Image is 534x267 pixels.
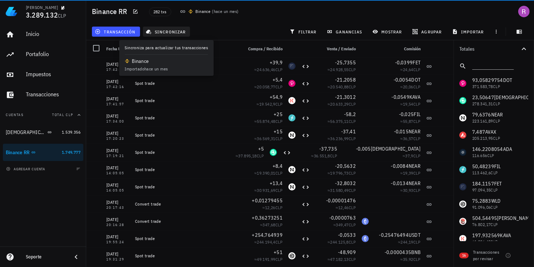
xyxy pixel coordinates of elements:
div: NEAR-icon [288,132,296,139]
span: +8,4 [273,163,283,169]
span: DOT [411,77,421,83]
div: DOT-icon [288,80,296,87]
div: [DATE] [106,250,129,258]
div: Compra / Recibido [240,40,285,57]
a: Inicio [3,26,83,43]
span: -21,3012 [335,94,356,100]
div: Binance [196,8,211,15]
span: Venta / Enviado [327,46,356,51]
div: [DATE] [106,216,129,223]
span: CLP [349,84,356,89]
span: -25,7355 [335,59,356,66]
span: mostrar [374,29,402,34]
span: FET [413,59,421,66]
span: CLP [275,101,283,107]
div: USDT-icon [362,252,369,259]
div: Fecha UTC [103,40,132,57]
span: -20,5632 [335,163,356,169]
div: USDT-icon [288,235,296,242]
span: NEAR [409,163,421,169]
div: NEAR-icon [288,183,296,190]
div: Inicio [26,31,80,37]
span: ≈ [400,67,421,72]
span: CLP [257,153,264,158]
a: Impuestos [3,66,83,83]
span: -0,0000435 [385,249,412,256]
span: Nota [135,46,144,51]
span: Total CLP [52,112,73,117]
div: ETH-icon [362,218,369,225]
span: KAVA [409,94,421,100]
span: CLP [275,170,283,176]
div: USDT-icon [362,97,369,104]
span: ≈ [398,239,421,245]
span: agregar cuenta [8,167,45,171]
span: -0,025 [399,111,414,118]
div: [DATE] [106,130,129,137]
button: transacción [92,27,140,37]
button: Totales [454,40,534,57]
span: ≈ [263,205,283,210]
span: CLP [349,136,356,141]
div: Soporte [26,254,66,260]
span: ≈ [236,153,264,158]
span: ≈ [257,101,283,107]
div: USDT-icon [362,114,369,121]
span: Comisión [404,46,421,51]
span: ≈ [328,239,356,245]
span: -0,00001476 [326,197,356,204]
span: CLP [275,188,283,193]
div: 19:55:24 [106,240,129,244]
span: ≈ [254,67,283,72]
span: +51 [274,249,283,256]
span: 24.928,55 [330,67,349,72]
div: NEAR-icon [288,166,296,173]
div: Spot trade [135,149,218,155]
div: [DATE] [106,164,129,171]
span: -0,005 [356,146,371,152]
a: Binance RR 1.749.777 [3,144,83,161]
span: ≈ [328,170,356,176]
div: [DATE] [106,61,129,68]
div: USDT-icon [288,201,296,208]
span: 19.390,01 [257,170,275,176]
span: -0,25476494 [379,232,409,238]
div: Spot trade [135,167,237,172]
span: CLP [349,119,356,124]
span: ≈ [333,222,356,227]
button: agrupar [409,27,446,37]
span: +5 [258,146,264,152]
div: [DATE] [106,95,129,102]
span: hace un mes [214,9,237,14]
div: ETH-icon [362,235,369,242]
div: [DEMOGRAPHIC_DATA] RR [6,129,46,135]
span: 35,92 [403,257,413,262]
span: 3.289.132 [26,10,58,20]
div: Spot trade [135,80,237,86]
div: 14:05:05 [106,171,129,175]
span: Compra / Recibido [248,46,283,51]
span: +15 [274,128,283,135]
span: CLP [413,84,421,89]
span: 1.539.356 [62,129,80,135]
span: ≈ [400,101,421,107]
span: +5,4 [273,77,283,83]
span: ≈ [254,239,283,245]
span: 36.569,31 [257,136,275,141]
div: Spot trade [135,184,237,190]
div: Transacciones [26,91,80,98]
span: CLP [349,257,356,262]
span: ≈ [254,84,283,89]
div: WLD-icon [288,252,296,259]
span: 55.874,48 [257,119,275,124]
span: ≈ [311,153,337,158]
div: KAVA-icon [288,97,296,104]
span: 20,06 [403,84,413,89]
div: 17:20:23 [106,137,129,141]
a: Portafolio [3,46,83,63]
span: +25 [274,111,283,118]
span: 244,19 [400,239,413,245]
span: CLP [413,257,421,262]
span: -32,8032 [335,180,356,187]
span: 36.551,8 [314,153,330,158]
